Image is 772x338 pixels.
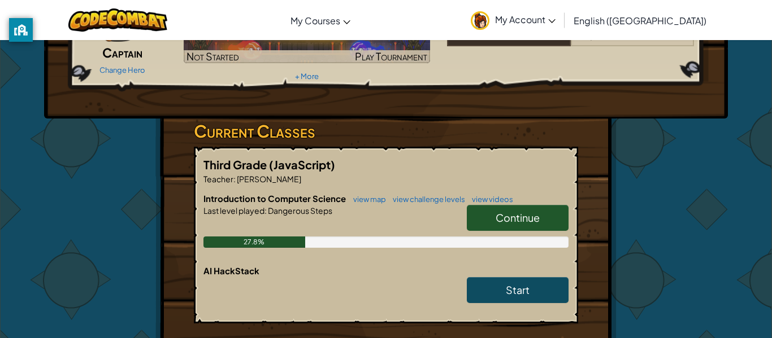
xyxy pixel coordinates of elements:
[465,2,561,38] a: My Account
[348,195,386,204] a: view map
[102,45,142,60] span: Captain
[187,50,239,63] span: Not Started
[568,5,712,36] a: English ([GEOGRAPHIC_DATA])
[194,118,578,144] h3: Current Classes
[264,205,267,216] span: :
[355,50,427,63] span: Play Tournament
[68,8,167,32] img: CodeCombat logo
[387,195,465,204] a: view challenge levels
[467,277,569,303] a: Start
[466,195,513,204] a: view videos
[184,20,431,63] a: Not StartedPlay Tournament
[233,174,236,184] span: :
[203,157,269,172] span: Third Grade
[9,18,33,42] button: privacy banner
[495,14,556,25] span: My Account
[290,15,340,27] span: My Courses
[506,283,530,296] span: Start
[574,15,706,27] span: English ([GEOGRAPHIC_DATA])
[471,11,489,30] img: avatar
[285,5,356,36] a: My Courses
[267,205,332,216] span: Dangerous Steps
[99,65,145,74] a: Change Hero
[295,72,319,81] a: + More
[203,174,233,184] span: Teacher
[203,193,348,204] span: Introduction to Computer Science
[236,174,301,184] span: [PERSON_NAME]
[203,236,305,248] div: 27.8%
[203,265,259,276] span: AI HackStack
[447,36,694,49] a: Third Grade#2/13players
[269,157,335,172] span: (JavaScript)
[184,20,431,63] img: Golden Goal
[203,205,264,216] span: Last level played
[496,211,540,224] span: Continue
